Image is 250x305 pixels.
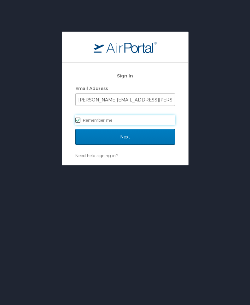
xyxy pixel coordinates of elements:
a: Need help signing in? [75,153,118,158]
img: logo [94,41,157,53]
h2: Sign In [75,72,175,79]
input: Next [75,129,175,145]
label: Remember me [75,115,175,125]
label: Email Address [75,86,108,91]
